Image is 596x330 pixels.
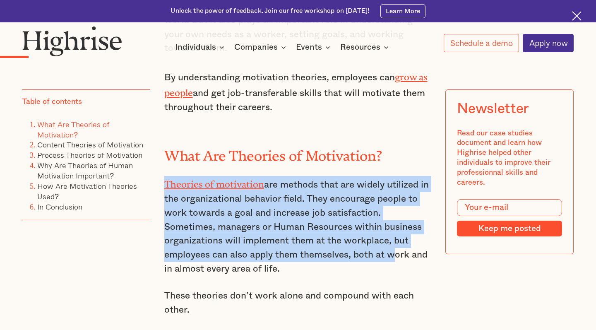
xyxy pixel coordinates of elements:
p: These theories don’t work alone and compound with each other. [164,289,432,317]
div: Table of contents [22,97,82,107]
p: By understanding motivation theories, employees can and get job-transferable skills that will mot... [164,69,432,115]
div: Resources [340,42,380,52]
img: Highrise logo [22,26,122,56]
form: Modal Form [457,199,562,236]
p: are methods that are widely utilized in the organizational behavior field. They encourage people ... [164,176,432,276]
input: Your e-mail [457,199,562,216]
div: Companies [234,42,288,52]
div: Unlock the power of feedback. Join our free workshop on [DATE]! [171,7,369,15]
div: Read our case studies document and learn how Highrise helped other individuals to improve their p... [457,128,562,188]
img: Cross icon [572,11,582,21]
div: Individuals [175,42,227,52]
input: Keep me posted [457,221,562,236]
a: Why Are Theories of Human Motivation Important? [37,159,133,181]
a: Schedule a demo [444,34,519,52]
div: Events [296,42,322,52]
div: Events [296,42,333,52]
a: Apply now [523,34,574,52]
div: Individuals [175,42,216,52]
div: Companies [234,42,278,52]
div: Resources [340,42,391,52]
h2: What Are Theories of Motivation? [164,145,432,160]
a: Learn More [380,4,425,19]
div: Newsletter [457,101,529,117]
a: How Are Motivation Theories Used? [37,180,137,202]
a: What Are Theories of Motivation? [37,118,109,140]
a: Theories of motivation [164,179,264,185]
a: Process Theories of Motivation [37,149,142,161]
a: Content Theories of Motivation [37,139,143,150]
a: In Conclusion [37,201,82,212]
